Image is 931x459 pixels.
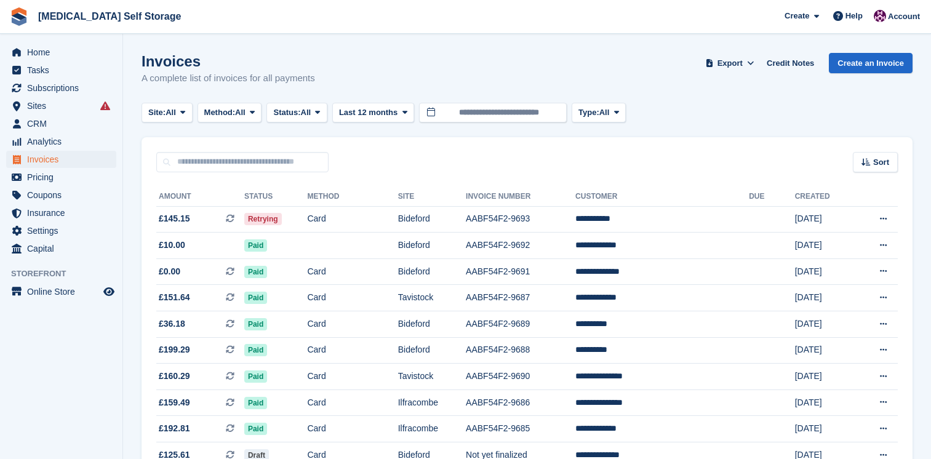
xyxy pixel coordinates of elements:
img: stora-icon-8386f47178a22dfd0bd8f6a31ec36ba5ce8667c1dd55bd0f319d3a0aa187defe.svg [10,7,28,26]
span: Site: [148,106,166,119]
td: Bideford [398,337,466,364]
a: menu [6,151,116,168]
td: AABF54F2-9686 [466,389,575,416]
th: Amount [156,187,244,207]
button: Method: All [198,103,262,123]
h1: Invoices [142,53,315,70]
a: menu [6,97,116,114]
span: £0.00 [159,265,180,278]
td: AABF54F2-9688 [466,337,575,364]
span: Retrying [244,213,282,225]
span: Help [845,10,863,22]
span: All [235,106,246,119]
td: [DATE] [795,389,855,416]
button: Site: All [142,103,193,123]
span: £199.29 [159,343,190,356]
span: Settings [27,222,101,239]
span: £160.29 [159,370,190,383]
a: menu [6,283,116,300]
span: Online Store [27,283,101,300]
a: menu [6,240,116,257]
a: menu [6,133,116,150]
a: menu [6,79,116,97]
span: £36.18 [159,317,185,330]
th: Invoice Number [466,187,575,207]
td: Card [307,337,398,364]
td: Bideford [398,258,466,285]
span: Capital [27,240,101,257]
span: Type: [578,106,599,119]
td: Ilfracombe [398,389,466,416]
span: Paid [244,344,267,356]
td: Ilfracombe [398,416,466,442]
td: Card [307,258,398,285]
td: AABF54F2-9692 [466,233,575,259]
td: Tavistock [398,285,466,311]
span: Paid [244,397,267,409]
span: Tasks [27,62,101,79]
a: menu [6,115,116,132]
span: Paid [244,423,267,435]
a: Preview store [102,284,116,299]
td: [DATE] [795,206,855,233]
span: Account [888,10,920,23]
span: Analytics [27,133,101,150]
button: Export [703,53,757,73]
span: Last 12 months [339,106,398,119]
td: Card [307,285,398,311]
td: [DATE] [795,233,855,259]
td: Bideford [398,311,466,338]
span: Paid [244,292,267,304]
a: menu [6,62,116,79]
a: menu [6,186,116,204]
i: Smart entry sync failures have occurred [100,101,110,111]
p: A complete list of invoices for all payments [142,71,315,86]
span: Coupons [27,186,101,204]
td: AABF54F2-9690 [466,364,575,390]
a: menu [6,204,116,222]
td: [DATE] [795,364,855,390]
span: Sort [873,156,889,169]
td: Card [307,206,398,233]
button: Type: All [572,103,626,123]
span: Paid [244,239,267,252]
td: AABF54F2-9687 [466,285,575,311]
span: Paid [244,370,267,383]
td: [DATE] [795,258,855,285]
span: All [599,106,610,119]
a: menu [6,169,116,186]
td: Bideford [398,233,466,259]
td: Bideford [398,206,466,233]
span: All [166,106,176,119]
span: £151.64 [159,291,190,304]
span: Status: [273,106,300,119]
span: CRM [27,115,101,132]
td: [DATE] [795,285,855,311]
span: Paid [244,318,267,330]
th: Created [795,187,855,207]
span: Paid [244,266,267,278]
a: menu [6,44,116,61]
img: Dave Harris [874,10,886,22]
th: Due [749,187,794,207]
td: Card [307,311,398,338]
th: Customer [575,187,749,207]
th: Method [307,187,398,207]
td: [DATE] [795,416,855,442]
span: All [301,106,311,119]
td: [DATE] [795,337,855,364]
td: Card [307,416,398,442]
span: Invoices [27,151,101,168]
button: Status: All [266,103,327,123]
a: menu [6,222,116,239]
th: Site [398,187,466,207]
td: [DATE] [795,311,855,338]
span: £10.00 [159,239,185,252]
span: Home [27,44,101,61]
span: Create [785,10,809,22]
td: Card [307,389,398,416]
a: Create an Invoice [829,53,913,73]
span: £192.81 [159,422,190,435]
span: Pricing [27,169,101,186]
td: AABF54F2-9689 [466,311,575,338]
